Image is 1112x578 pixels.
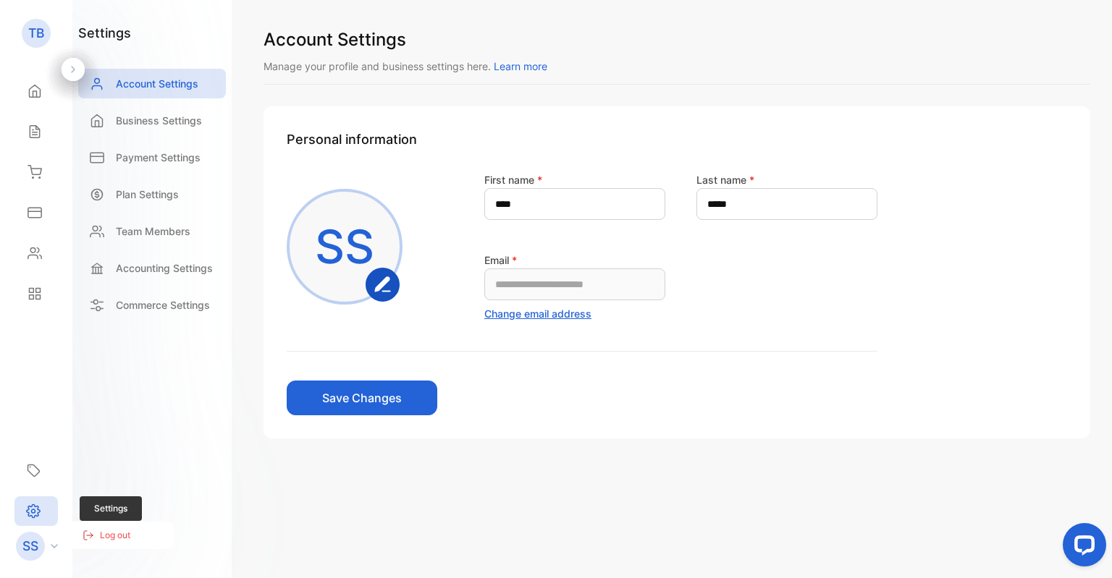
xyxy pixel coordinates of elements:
[116,187,179,202] p: Plan Settings
[287,129,1067,149] h1: Personal information
[264,59,1090,74] p: Manage your profile and business settings here.
[78,23,131,43] h1: settings
[100,529,130,542] p: Log out
[696,174,754,186] label: Last name
[78,106,226,135] a: Business Settings
[116,76,198,91] p: Account Settings
[116,260,213,276] p: Accounting Settings
[80,496,142,521] span: Settings
[287,381,437,415] button: Save Changes
[78,179,226,209] a: Plan Settings
[78,216,226,246] a: Team Members
[484,174,542,186] label: First name
[78,69,226,98] a: Account Settings
[28,24,44,43] p: TB
[494,60,547,72] span: Learn more
[78,253,226,283] a: Accounting Settings
[116,113,202,128] p: Business Settings
[78,143,226,172] a: Payment Settings
[116,150,201,165] p: Payment Settings
[116,224,190,239] p: Team Members
[1051,517,1112,578] iframe: LiveChat chat widget
[484,254,517,266] label: Email
[264,27,1090,53] h1: Account Settings
[315,212,374,281] p: SS
[65,522,174,549] button: Log out
[116,297,210,313] p: Commerce Settings
[484,306,591,321] button: Change email address
[22,537,38,556] p: SS
[78,290,226,320] a: Commerce Settings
